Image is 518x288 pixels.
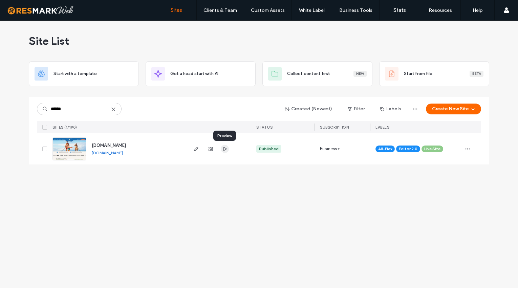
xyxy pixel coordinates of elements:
span: SUBSCRIPTION [320,125,349,130]
label: Help [473,7,483,13]
span: Start with a template [53,70,97,77]
button: Create New Site [426,104,481,114]
span: STATUS [256,125,273,130]
a: [DOMAIN_NAME] [92,143,126,148]
label: Business Tools [339,7,372,13]
button: Created (Newest) [279,104,338,114]
span: Site List [29,34,69,48]
span: Editor 2.0 [399,146,417,152]
span: Collect content first [287,70,330,77]
label: White Label [299,7,325,13]
div: Beta [470,71,483,77]
div: Published [259,146,279,152]
div: Start with a template [29,61,139,86]
div: Collect content firstNew [262,61,372,86]
span: Get a head start with AI [170,70,218,77]
label: Stats [393,7,406,13]
span: LABELS [375,125,389,130]
div: Get a head start with AI [146,61,256,86]
label: Sites [171,7,182,13]
a: [DOMAIN_NAME] [92,150,123,155]
span: Business+ [320,146,340,152]
div: Start from fileBeta [379,61,489,86]
span: Help [16,5,29,11]
label: Custom Assets [251,7,285,13]
button: Filter [341,104,371,114]
div: Preview [213,131,236,141]
span: All-Flex [378,146,392,152]
span: Start from file [404,70,432,77]
button: Labels [374,104,407,114]
span: SITES (1/190) [52,125,77,130]
label: Clients & Team [203,7,237,13]
span: Live Site [424,146,440,152]
label: Resources [429,7,452,13]
div: New [353,71,367,77]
